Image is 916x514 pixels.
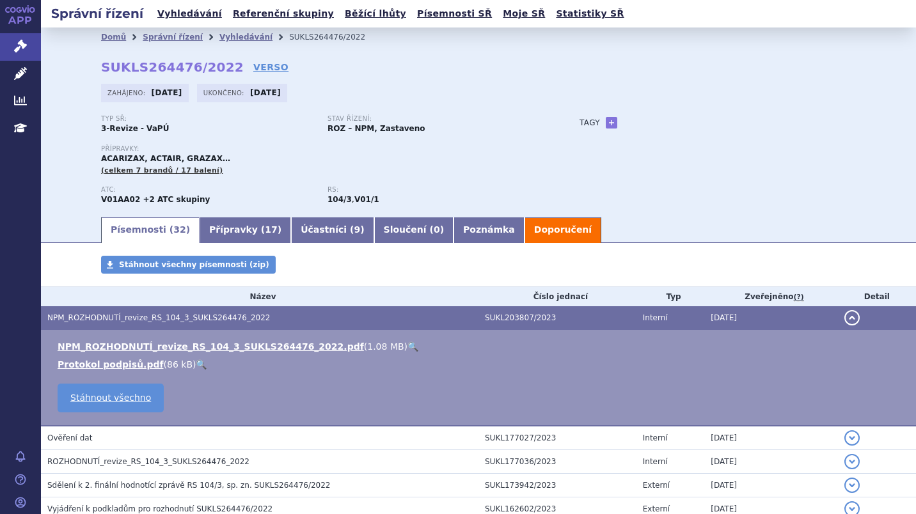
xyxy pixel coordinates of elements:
[844,478,860,493] button: detail
[478,450,636,474] td: SUKL177036/2023
[328,124,425,133] strong: ROZ – NPM, Zastaveno
[219,33,272,42] a: Vyhledávání
[229,5,338,22] a: Referenční skupiny
[328,186,541,194] p: RS:
[58,340,903,353] li: ( )
[643,481,670,490] span: Externí
[413,5,496,22] a: Písemnosti SŘ
[328,186,554,205] div: ,
[341,5,410,22] a: Běžící lhůty
[844,310,860,325] button: detail
[478,474,636,497] td: SUKL173942/2023
[47,457,249,466] span: ROZHODNUTÍ_revize_RS_104_3_SUKLS264476_2022
[454,217,525,243] a: Poznámka
[107,88,148,98] span: Zahájeno:
[58,358,903,371] li: ( )
[101,256,276,274] a: Stáhnout všechny písemnosti (zip)
[143,195,210,204] strong: +2 ATC skupiny
[265,224,277,235] span: 17
[200,217,291,243] a: Přípravky (17)
[643,457,668,466] span: Interní
[119,260,269,269] span: Stáhnout všechny písemnosti (zip)
[250,88,281,97] strong: [DATE]
[367,341,404,352] span: 1.08 MB
[101,195,140,204] strong: TRAVNÍ PYLY, ALERGENY
[101,186,315,194] p: ATC:
[704,474,837,497] td: [DATE]
[643,504,670,513] span: Externí
[704,450,837,474] td: [DATE]
[552,5,628,22] a: Statistiky SŘ
[606,117,617,128] a: +
[196,359,207,370] a: 🔍
[101,154,230,163] span: ACARIZAX, ACTAIR, GRAZAX…
[407,341,418,352] a: 🔍
[704,306,837,330] td: [DATE]
[478,287,636,306] th: Číslo jednací
[291,217,374,243] a: Účastníci (9)
[844,454,860,469] button: detail
[289,27,382,47] li: SUKLS264476/2022
[838,287,916,306] th: Detail
[101,115,315,123] p: Typ SŘ:
[101,145,554,153] p: Přípravky:
[580,115,600,130] h3: Tagy
[167,359,193,370] span: 86 kB
[47,481,331,490] span: Sdělení k 2. finální hodnotící zprávě RS 104/3, sp. zn. SUKLS264476/2022
[58,359,164,370] a: Protokol podpisů.pdf
[58,341,364,352] a: NPM_ROZHODNUTÍ_revize_RS_104_3_SUKLS264476_2022.pdf
[354,224,360,235] span: 9
[478,426,636,450] td: SUKL177027/2023
[101,217,200,243] a: Písemnosti (32)
[499,5,549,22] a: Moje SŘ
[643,433,668,442] span: Interní
[434,224,440,235] span: 0
[354,195,379,204] strong: nestandardizované alergeny, neinj., sublinguální
[643,313,668,322] span: Interní
[478,306,636,330] td: SUKL203807/2023
[328,115,541,123] p: Stav řízení:
[41,4,154,22] h2: Správní řízení
[47,504,272,513] span: Vyjádření k podkladům pro rozhodnutí SUKLS264476/2022
[101,59,244,75] strong: SUKLS264476/2022
[47,433,92,442] span: Ověření dat
[253,61,288,74] a: VERSO
[101,124,169,133] strong: 3-Revize - VaPÚ
[154,5,226,22] a: Vyhledávání
[525,217,601,243] a: Doporučení
[374,217,454,243] a: Sloučení (0)
[143,33,203,42] a: Správní řízení
[58,384,164,412] a: Stáhnout všechno
[101,33,126,42] a: Domů
[328,195,352,204] strong: terapeutické extrakty alergenů - standardizované neinjekční, sublinguální
[101,166,223,175] span: (celkem 7 brandů / 17 balení)
[173,224,186,235] span: 32
[636,287,705,306] th: Typ
[41,287,478,306] th: Název
[47,313,271,322] span: NPM_ROZHODNUTÍ_revize_RS_104_3_SUKLS264476_2022
[704,426,837,450] td: [DATE]
[704,287,837,306] th: Zveřejněno
[844,430,860,446] button: detail
[203,88,247,98] span: Ukončeno:
[152,88,182,97] strong: [DATE]
[794,293,804,302] abbr: (?)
